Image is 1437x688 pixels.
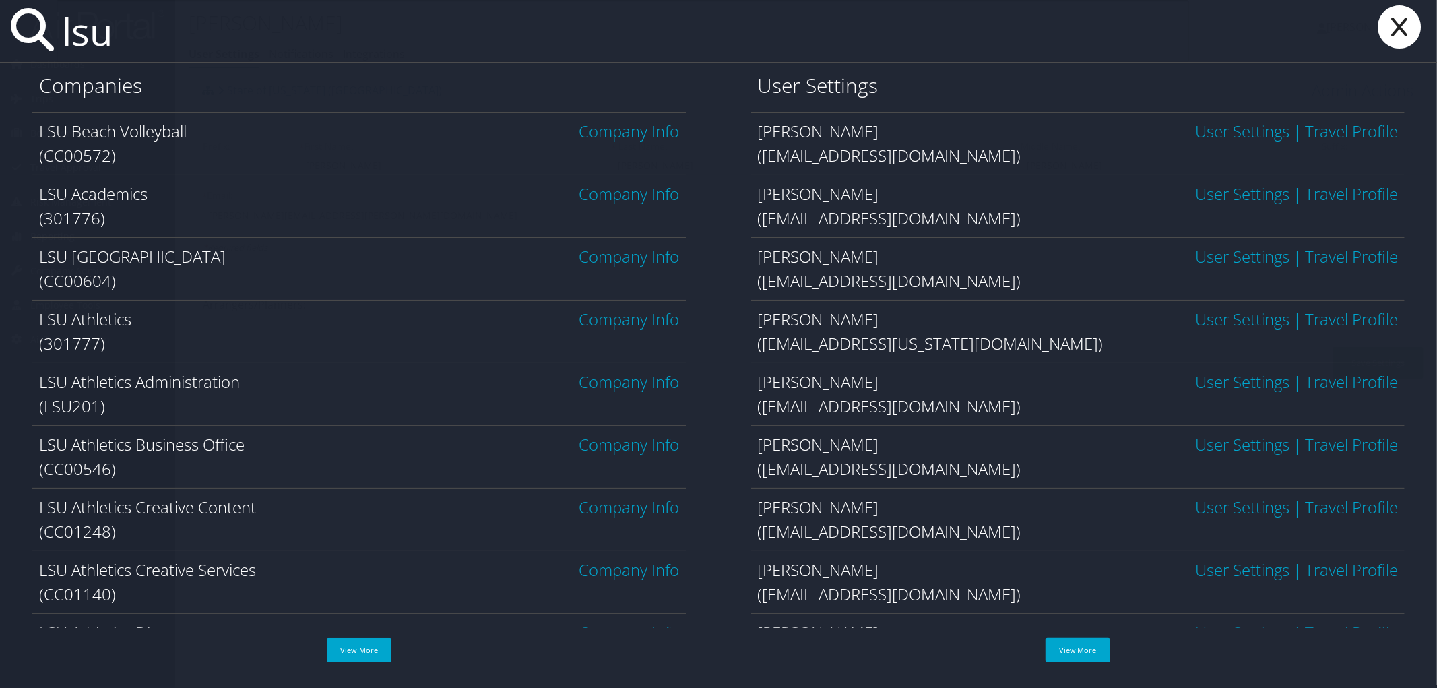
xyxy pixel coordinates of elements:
[39,308,131,330] span: LSU Athletics
[39,520,680,544] div: (CC01248)
[579,120,680,142] a: Company Info
[39,433,245,456] span: LSU Athletics Business Office
[39,206,680,230] div: (301776)
[1289,559,1305,581] span: |
[758,269,1399,293] div: ([EMAIL_ADDRESS][DOMAIN_NAME])
[1305,371,1398,393] a: View OBT Profile
[39,457,680,481] div: (CC00546)
[758,582,1399,606] div: ([EMAIL_ADDRESS][DOMAIN_NAME])
[1289,120,1305,142] span: |
[39,371,240,393] span: LSU Athletics Administration
[1289,308,1305,330] span: |
[1195,496,1289,518] a: User Settings
[758,520,1399,544] div: ([EMAIL_ADDRESS][DOMAIN_NAME])
[758,559,879,581] span: [PERSON_NAME]
[1305,621,1398,644] a: View OBT Profile
[1289,371,1305,393] span: |
[758,496,879,518] span: [PERSON_NAME]
[327,638,391,662] a: View More
[579,433,680,456] a: Company Info
[579,371,680,393] a: Company Info
[1195,120,1289,142] a: User Settings
[39,332,680,356] div: (301777)
[579,559,680,581] a: Company Info
[39,144,680,168] div: (CC00572)
[39,71,680,100] h1: Companies
[39,245,226,268] span: LSU [GEOGRAPHIC_DATA]
[39,120,187,142] span: LSU Beach Volleyball
[1305,496,1398,518] a: View OBT Profile
[39,269,680,293] div: (CC00604)
[1305,308,1398,330] a: View OBT Profile
[758,183,879,205] span: [PERSON_NAME]
[1305,433,1398,456] a: View OBT Profile
[579,183,680,205] a: Company Info
[758,433,879,456] span: [PERSON_NAME]
[1195,559,1289,581] a: User Settings
[39,496,256,518] span: LSU Athletics Creative Content
[1305,183,1398,205] a: View OBT Profile
[758,206,1399,230] div: ([EMAIL_ADDRESS][DOMAIN_NAME])
[1046,638,1110,662] a: View More
[1289,433,1305,456] span: |
[758,371,879,393] span: [PERSON_NAME]
[758,457,1399,481] div: ([EMAIL_ADDRESS][DOMAIN_NAME])
[39,559,256,581] span: LSU Athletics Creative Services
[579,496,680,518] a: Company Info
[758,394,1399,418] div: ([EMAIL_ADDRESS][DOMAIN_NAME])
[579,308,680,330] a: Company Info
[1305,559,1398,581] a: View OBT Profile
[1195,308,1289,330] a: User Settings
[758,144,1399,168] div: ([EMAIL_ADDRESS][DOMAIN_NAME])
[1195,371,1289,393] a: User Settings
[1195,183,1289,205] a: User Settings
[758,308,879,330] span: [PERSON_NAME]
[758,332,1399,356] div: ([EMAIL_ADDRESS][US_STATE][DOMAIN_NAME])
[1305,120,1398,142] a: View OBT Profile
[579,621,680,644] a: Company Info
[39,621,193,644] span: LSU Athletics Director
[39,582,680,606] div: (CC01140)
[758,245,879,268] span: [PERSON_NAME]
[758,120,879,142] span: [PERSON_NAME]
[1289,183,1305,205] span: |
[1195,245,1289,268] a: User Settings
[1289,621,1305,644] span: |
[1305,245,1398,268] a: View OBT Profile
[758,621,879,644] span: [PERSON_NAME]
[579,245,680,268] a: Company Info
[39,394,680,418] div: (LSU201)
[1195,433,1289,456] a: User Settings
[1289,245,1305,268] span: |
[758,71,1399,100] h1: User Settings
[1195,621,1289,644] a: User Settings
[39,183,148,205] span: LSU Academics
[1289,496,1305,518] span: |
